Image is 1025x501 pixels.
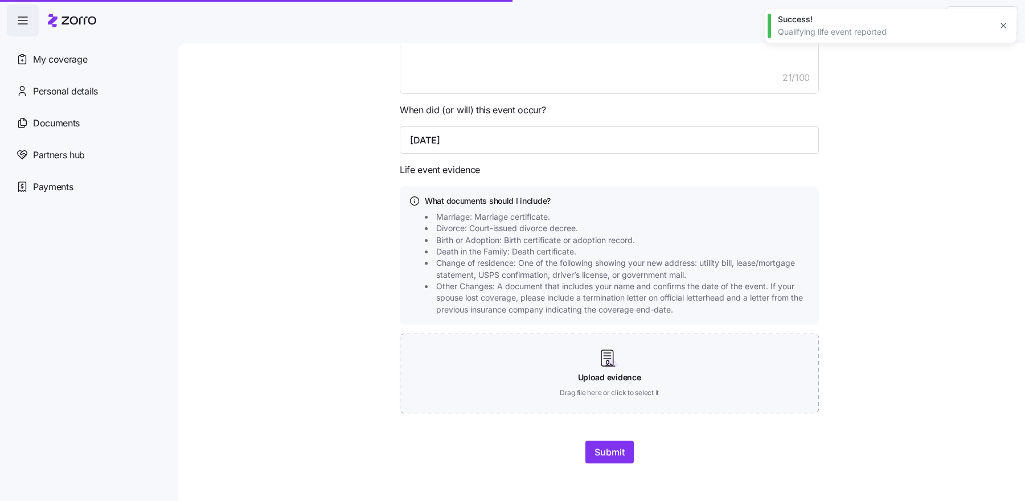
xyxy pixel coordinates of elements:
h4: What documents should I include? [425,195,810,207]
a: Documents [7,107,169,139]
a: Personal details [7,75,169,107]
span: Personal details [33,84,98,98]
button: Submit [585,441,634,463]
span: 21 / 100 [782,71,810,85]
span: Documents [33,116,80,130]
span: Life event evidence [400,163,480,177]
span: When did (or will) this event occur? [400,103,546,117]
div: Success! [778,14,991,25]
span: Birth or Adoption: Birth certificate or adoption record. [436,235,635,246]
span: My coverage [33,52,87,67]
div: Qualifying life event reported [778,26,991,38]
span: Death in the Family: Death certificate. [436,246,576,257]
span: Marriage: Marriage certificate. [436,211,550,223]
span: Other Changes: A document that includes your name and confirms the date of the event. If your spo... [436,281,813,315]
textarea: Eligible for medicare [400,17,819,94]
span: Payments [33,180,73,194]
span: Change of residence: One of the following showing your new address: utility bill, lease/mortgage ... [436,257,813,281]
input: MM/DD/YYYY [400,126,819,154]
a: My coverage [7,43,169,75]
span: Partners hub [33,148,85,162]
span: Divorce: Court-issued divorce decree. [436,223,578,234]
span: Submit [594,445,625,459]
a: Payments [7,171,169,203]
a: Partners hub [7,139,169,171]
